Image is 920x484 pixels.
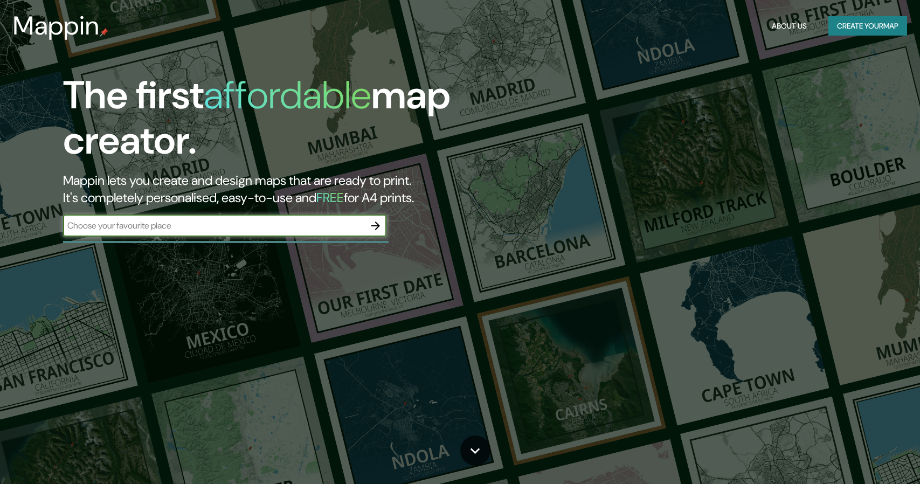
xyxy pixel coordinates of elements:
h1: affordable [204,70,371,120]
input: Choose your favourite place [63,219,365,232]
h3: Mappin [13,11,100,41]
button: About Us [767,16,811,36]
button: Create yourmap [828,16,907,36]
h2: Mappin lets you create and design maps that are ready to print. It's completely personalised, eas... [63,172,523,206]
img: mappin-pin [100,28,108,37]
h5: FREE [316,189,344,206]
h1: The first map creator. [63,73,523,172]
